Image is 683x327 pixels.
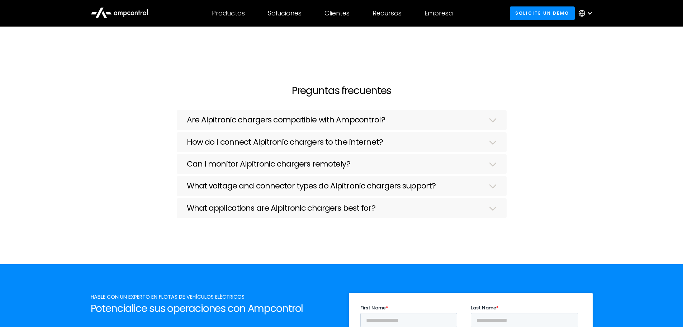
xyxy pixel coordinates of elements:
div: Productos [212,9,245,17]
h3: How do I connect Alpitronic chargers to the internet? [187,137,383,147]
div: Recursos [373,9,402,17]
h2: Preguntas frecuentes [91,85,593,97]
img: Dropdown Arrow [489,118,497,122]
h3: Are Alpitronic chargers compatible with Ampcontrol? [187,115,385,125]
a: Solicite un demo [510,6,575,20]
h3: What applications are Alpitronic chargers best for? [187,204,375,213]
div: Soluciones [268,9,302,17]
h3: Can I monitor Alpitronic chargers remotely? [187,159,350,169]
img: Dropdown Arrow [489,184,497,188]
img: Dropdown Arrow [489,140,497,145]
div: Empresa [424,9,453,17]
div: Clientes [324,9,350,17]
img: Dropdown Arrow [489,206,497,211]
h2: Potencialice sus operaciones con Ampcontrol [91,303,335,315]
h3: What voltage and connector types do Alpitronic chargers support? [187,181,436,191]
div: HABLe CON UN EXPERTO EN FLOTAS DE VEHÍCULOS ELÉCTRICOS [91,293,335,301]
img: Dropdown Arrow [489,162,497,167]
